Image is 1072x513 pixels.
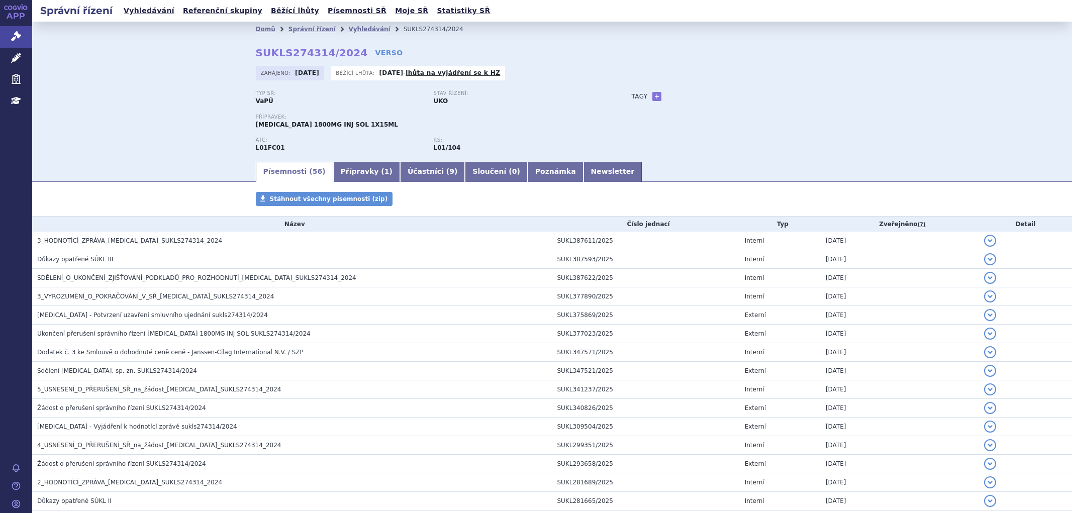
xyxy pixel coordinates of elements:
li: SUKLS274314/2024 [404,22,476,37]
span: Žádost o přerušení správního řízení SUKLS274314/2024 [37,460,206,467]
button: detail [984,253,996,265]
strong: UKO [434,97,448,105]
a: Stáhnout všechny písemnosti (zip) [256,192,393,206]
td: [DATE] [821,399,979,418]
td: [DATE] [821,436,979,455]
p: Stav řízení: [434,90,602,96]
a: lhůta na vyjádření se k HZ [406,69,500,76]
span: Sdělení DARZALEX, sp. zn. SUKLS274314/2024 [37,367,197,374]
td: SUKL387593/2025 [552,250,740,269]
button: detail [984,495,996,507]
td: [DATE] [821,269,979,287]
td: SUKL347571/2025 [552,343,740,362]
span: 1 [384,167,389,175]
td: [DATE] [821,287,979,306]
h2: Správní řízení [32,4,121,18]
span: Dodatek č. 3 ke Smlouvě o dohodnuté ceně ceně - Janssen-Cilag International N.V. / SZP [37,349,304,356]
span: Běžící lhůta: [336,69,376,77]
a: Domů [256,26,275,33]
span: 5_USNESENÍ_O_PŘERUŠENÍ_SŘ_na_žádost_DARZALEX_SUKLS274314_2024 [37,386,281,393]
a: Vyhledávání [121,4,177,18]
td: SUKL341237/2025 [552,380,740,399]
td: [DATE] [821,232,979,250]
span: [MEDICAL_DATA] 1800MG INJ SOL 1X15ML [256,121,398,128]
td: SUKL281665/2025 [552,492,740,510]
p: ATC: [256,137,424,143]
span: 9 [449,167,454,175]
span: Žádost o přerušení správního řízení SUKLS274314/2024 [37,404,206,412]
a: Newsletter [583,162,642,182]
th: Detail [979,217,1072,232]
span: Externí [745,404,766,412]
td: [DATE] [821,455,979,473]
td: [DATE] [821,250,979,269]
button: detail [984,235,996,247]
button: detail [984,439,996,451]
a: Poznámka [528,162,583,182]
td: SUKL309504/2025 [552,418,740,436]
span: Důkazy opatřené SÚKL II [37,497,112,504]
span: Externí [745,423,766,430]
button: detail [984,290,996,302]
td: [DATE] [821,473,979,492]
span: Interní [745,349,764,356]
a: Přípravky (1) [333,162,400,182]
a: Správní řízení [288,26,336,33]
td: SUKL340826/2025 [552,399,740,418]
a: Vyhledávání [348,26,390,33]
td: SUKL299351/2025 [552,436,740,455]
td: [DATE] [821,343,979,362]
button: detail [984,421,996,433]
span: 3_HODNOTÍCÍ_ZPRÁVA_DARZALEX_SUKLS274314_2024 [37,237,222,244]
button: detail [984,309,996,321]
span: SDĚLENÍ_O_UKONČENÍ_ZJIŠŤOVÁNÍ_PODKLADŮ_PRO_ROZHODNUTÍ_DARZALEX_SUKLS274314_2024 [37,274,356,281]
h3: Tagy [632,90,648,102]
p: - [379,69,500,77]
a: Písemnosti (56) [256,162,333,182]
span: Stáhnout všechny písemnosti (zip) [270,195,388,202]
span: 4_USNESENÍ_O_PŘERUŠENÍ_SŘ_na_žádost_DARZALEX_SUKLS274314_2024 [37,442,281,449]
button: detail [984,365,996,377]
strong: [DATE] [295,69,319,76]
span: Interní [745,256,764,263]
span: Interní [745,386,764,393]
a: Sloučení (0) [465,162,527,182]
button: detail [984,458,996,470]
td: SUKL387611/2025 [552,232,740,250]
span: Zahájeno: [261,69,293,77]
th: Název [32,217,552,232]
td: [DATE] [821,492,979,510]
span: Interní [745,274,764,281]
abbr: (?) [918,221,926,228]
td: [DATE] [821,362,979,380]
button: detail [984,402,996,414]
td: SUKL375869/2025 [552,306,740,325]
th: Číslo jednací [552,217,740,232]
span: DARZALEX - Vyjádření k hodnotící zprávě sukls274314/2024 [37,423,237,430]
span: Interní [745,479,764,486]
a: Běžící lhůty [268,4,322,18]
span: Interní [745,442,764,449]
span: Interní [745,293,764,300]
strong: VaPÚ [256,97,273,105]
th: Typ [740,217,821,232]
td: SUKL281689/2025 [552,473,740,492]
td: [DATE] [821,306,979,325]
a: VERSO [375,48,403,58]
button: detail [984,272,996,284]
span: Externí [745,330,766,337]
button: detail [984,476,996,488]
p: Typ SŘ: [256,90,424,96]
strong: SUKLS274314/2024 [256,47,368,59]
a: Účastníci (9) [400,162,465,182]
td: [DATE] [821,325,979,343]
td: SUKL293658/2025 [552,455,740,473]
td: SUKL347521/2025 [552,362,740,380]
button: detail [984,328,996,340]
span: 3_VYROZUMĚNÍ_O_POKRAČOVÁNÍ_V_SŘ_DARZALEX_SUKLS274314_2024 [37,293,274,300]
td: SUKL377890/2025 [552,287,740,306]
button: detail [984,346,996,358]
span: Interní [745,237,764,244]
span: Důkazy opatřené SÚKL III [37,256,113,263]
span: DARZALEX - Potvrzení uzavření smluvního ujednání sukls274314/2024 [37,312,268,319]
